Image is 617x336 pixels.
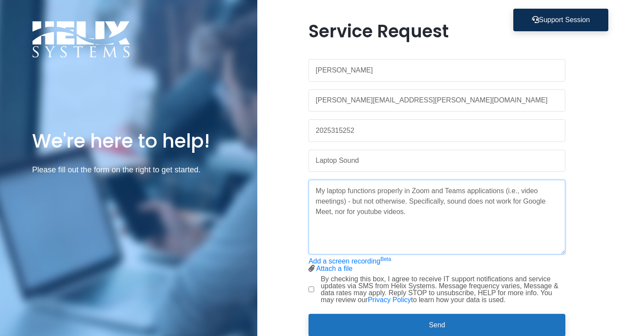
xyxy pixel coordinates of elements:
[308,59,565,82] input: Name
[308,119,565,142] input: Phone Number
[513,9,608,31] button: Support Session
[308,257,391,265] a: Add a screen recordingBeta
[32,21,130,58] img: Logo
[321,276,565,303] label: By checking this box, I agree to receive IT support notifications and service updates via SMS fro...
[32,128,225,153] h1: We're here to help!
[308,150,565,172] input: Subject
[308,21,565,42] h1: Service Request
[381,256,391,262] sup: Beta
[308,89,565,112] input: Work Email
[32,164,225,176] p: Please fill out the form on the right to get started.
[368,296,411,303] a: Privacy Policy
[316,265,353,272] a: Attach a file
